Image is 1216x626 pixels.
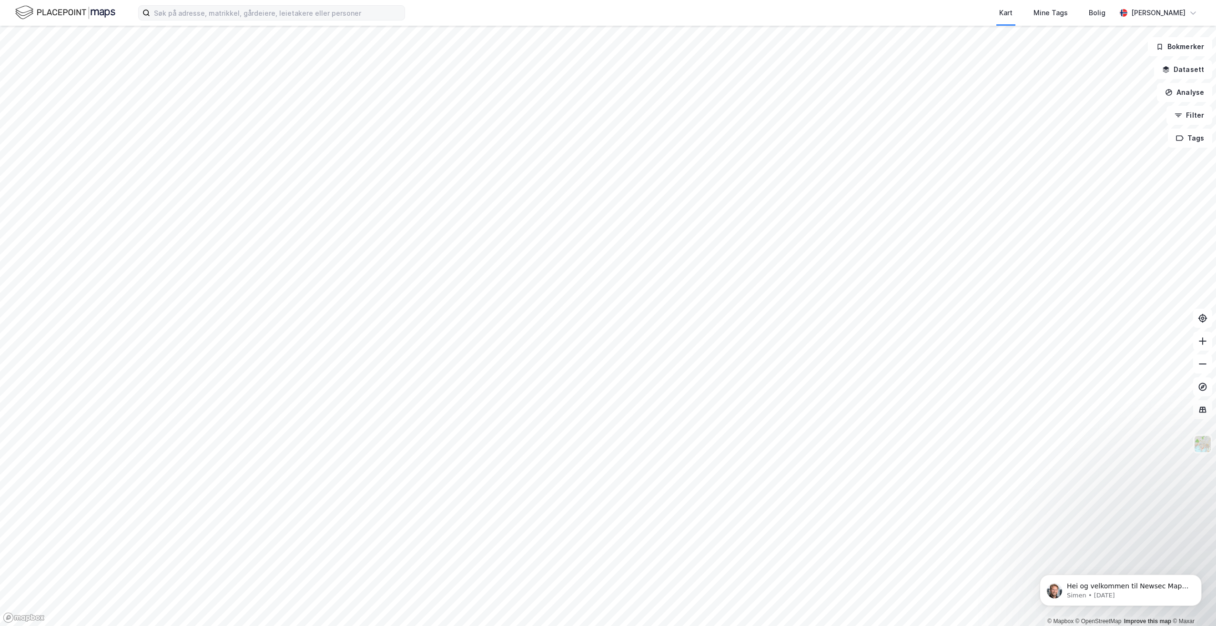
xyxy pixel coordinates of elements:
a: OpenStreetMap [1075,618,1122,625]
a: Mapbox homepage [3,612,45,623]
div: Mine Tags [1034,7,1068,19]
button: Analyse [1157,83,1212,102]
button: Datasett [1154,60,1212,79]
a: Mapbox [1047,618,1074,625]
button: Filter [1166,106,1212,125]
div: Bolig [1089,7,1105,19]
div: [PERSON_NAME] [1131,7,1186,19]
div: Kart [999,7,1013,19]
img: logo.f888ab2527a4732fd821a326f86c7f29.svg [15,4,115,21]
input: Søk på adresse, matrikkel, gårdeiere, leietakere eller personer [150,6,405,20]
iframe: Intercom notifications message [1025,555,1216,621]
button: Tags [1168,129,1212,148]
a: Improve this map [1124,618,1171,625]
button: Bokmerker [1148,37,1212,56]
img: Z [1194,435,1212,453]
